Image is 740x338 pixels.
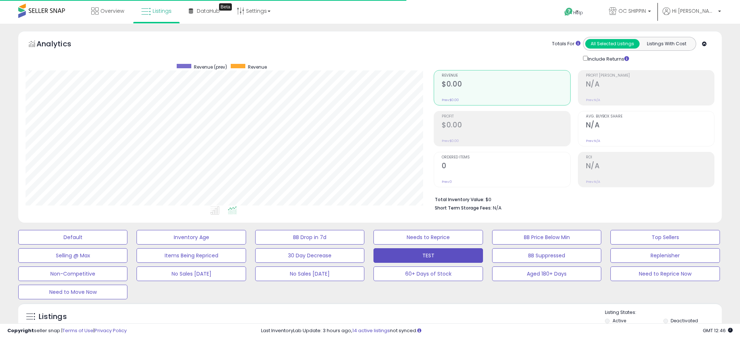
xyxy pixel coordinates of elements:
[442,121,570,131] h2: $0.00
[613,318,626,324] label: Active
[137,230,246,245] button: Inventory Age
[586,180,600,184] small: Prev: N/A
[95,327,127,334] a: Privacy Policy
[442,162,570,172] h2: 0
[442,80,570,90] h2: $0.00
[261,327,733,334] div: Last InventoryLab Update: 3 hours ago, not synced.
[18,285,127,299] button: Need to Move Now
[137,248,246,263] button: Items Being Repriced
[552,41,580,47] div: Totals For
[255,266,364,281] button: No Sales [DATE]
[255,230,364,245] button: BB Drop in 7d
[639,39,694,49] button: Listings With Cost
[493,204,502,211] span: N/A
[492,266,601,281] button: Aged 180+ Days
[586,74,714,78] span: Profit [PERSON_NAME]
[37,39,85,51] h5: Analytics
[618,7,646,15] span: OC SHIPPIN
[492,230,601,245] button: BB Price Below Min
[442,180,452,184] small: Prev: 0
[7,327,127,334] div: seller snap | |
[62,327,93,334] a: Terms of Use
[18,248,127,263] button: Selling @ Max
[255,248,364,263] button: 30 Day Decrease
[219,3,232,11] div: Tooltip anchor
[605,309,722,316] p: Listing States:
[442,155,570,160] span: Ordered Items
[585,39,640,49] button: All Selected Listings
[663,7,721,24] a: Hi [PERSON_NAME]
[610,230,720,245] button: Top Sellers
[586,155,714,160] span: ROI
[373,230,483,245] button: Needs to Reprice
[352,327,390,334] a: 14 active listings
[197,7,220,15] span: DataHub
[586,98,600,102] small: Prev: N/A
[610,248,720,263] button: Replenisher
[671,318,698,324] label: Deactivated
[492,248,601,263] button: BB Suppressed
[703,327,733,334] span: 2025-08-11 12:46 GMT
[442,115,570,119] span: Profit
[442,139,459,143] small: Prev: $0.00
[18,230,127,245] button: Default
[7,327,34,334] strong: Copyright
[586,115,714,119] span: Avg. Buybox Share
[578,54,638,63] div: Include Returns
[39,312,67,322] h5: Listings
[586,80,714,90] h2: N/A
[559,2,597,24] a: Help
[442,74,570,78] span: Revenue
[435,205,492,211] b: Short Term Storage Fees:
[586,162,714,172] h2: N/A
[610,266,720,281] button: Need to Reprice Now
[573,9,583,16] span: Help
[586,139,600,143] small: Prev: N/A
[435,195,709,203] li: $0
[18,266,127,281] button: Non-Competitive
[194,64,227,70] span: Revenue (prev)
[435,196,484,203] b: Total Inventory Value:
[137,266,246,281] button: No Sales [DATE]
[672,7,716,15] span: Hi [PERSON_NAME]
[442,98,459,102] small: Prev: $0.00
[564,7,573,16] i: Get Help
[248,64,267,70] span: Revenue
[586,121,714,131] h2: N/A
[100,7,124,15] span: Overview
[373,266,483,281] button: 60+ Days of Stock
[153,7,172,15] span: Listings
[373,248,483,263] button: TEST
